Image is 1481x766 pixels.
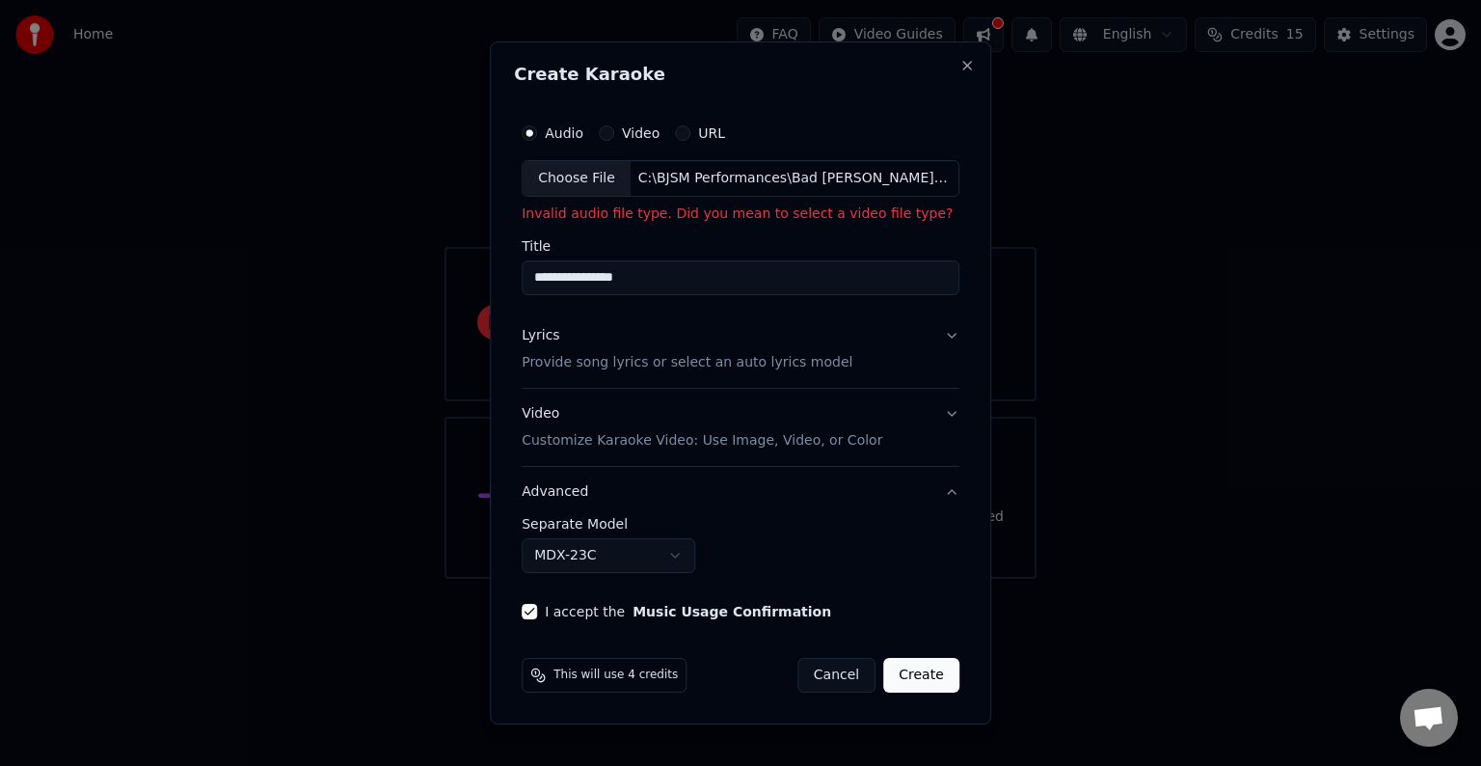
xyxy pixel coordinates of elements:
label: Audio [545,126,583,140]
button: Cancel [797,658,875,693]
p: Customize Karaoke Video: Use Image, Video, or Color [522,431,882,451]
div: Video [522,404,882,451]
span: This will use 4 credits [553,668,678,683]
label: Separate Model [522,517,959,531]
label: I accept the [545,605,831,618]
div: Advanced [522,517,959,588]
button: Advanced [522,467,959,517]
label: Title [522,239,959,253]
p: Provide song lyrics or select an auto lyrics model [522,353,852,372]
label: URL [698,126,725,140]
div: C:\BJSM Performances\Bad [PERSON_NAME].mp4 [631,169,958,188]
button: Create [883,658,959,693]
button: LyricsProvide song lyrics or select an auto lyrics model [522,311,959,388]
button: I accept the [633,605,831,618]
div: Choose File [523,161,631,196]
div: Lyrics [522,326,559,345]
label: Video [622,126,660,140]
h2: Create Karaoke [514,66,967,83]
p: Invalid audio file type. Did you mean to select a video file type? [522,205,959,224]
button: VideoCustomize Karaoke Video: Use Image, Video, or Color [522,389,959,466]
